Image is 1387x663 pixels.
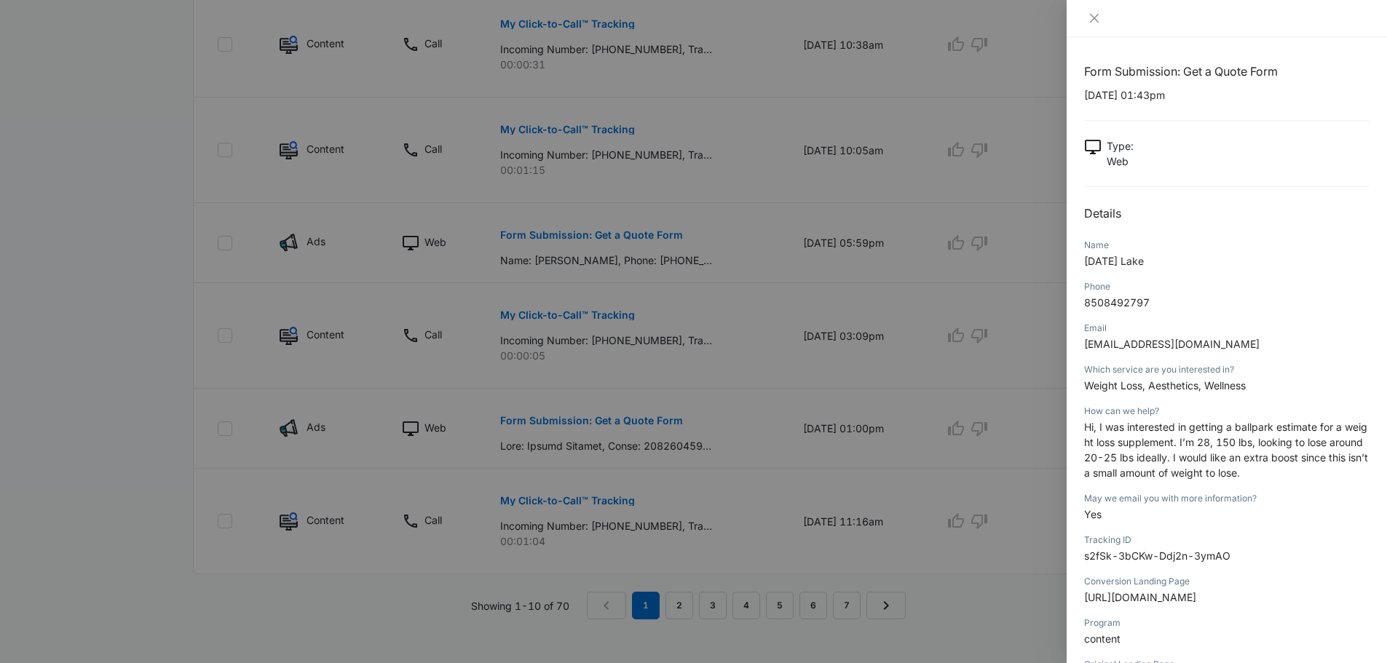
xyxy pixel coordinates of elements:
[1084,205,1370,222] h2: Details
[1084,549,1230,562] span: s2fSk-3bCKw-Ddj2n-3ymAO
[1084,616,1370,630] div: Program
[1084,379,1246,392] span: Weight Loss, Aesthetics, Wellness
[1084,63,1370,80] h1: Form Submission: Get a Quote Form
[1084,405,1370,418] div: How can we help?
[1107,138,1134,154] p: Type :
[1084,591,1196,603] span: [URL][DOMAIN_NAME]
[1084,575,1370,588] div: Conversion Landing Page
[1084,363,1370,376] div: Which service are you interested in?
[1088,12,1100,24] span: close
[1084,632,1121,645] span: content
[1084,421,1368,479] span: Hi, I was interested in getting a ballpark estimate for a weight loss supplement. I’m 28, 150 lbs...
[1084,322,1370,335] div: Email
[1084,280,1370,293] div: Phone
[1107,154,1134,169] p: Web
[1084,12,1105,25] button: Close
[1084,87,1370,103] p: [DATE] 01:43pm
[1084,255,1144,267] span: [DATE] Lake
[1084,492,1370,505] div: May we email you with more information?
[1084,338,1260,350] span: [EMAIL_ADDRESS][DOMAIN_NAME]
[1084,533,1370,547] div: Tracking ID
[1084,296,1150,309] span: 8508492797
[1084,508,1102,520] span: Yes
[1084,239,1370,252] div: Name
